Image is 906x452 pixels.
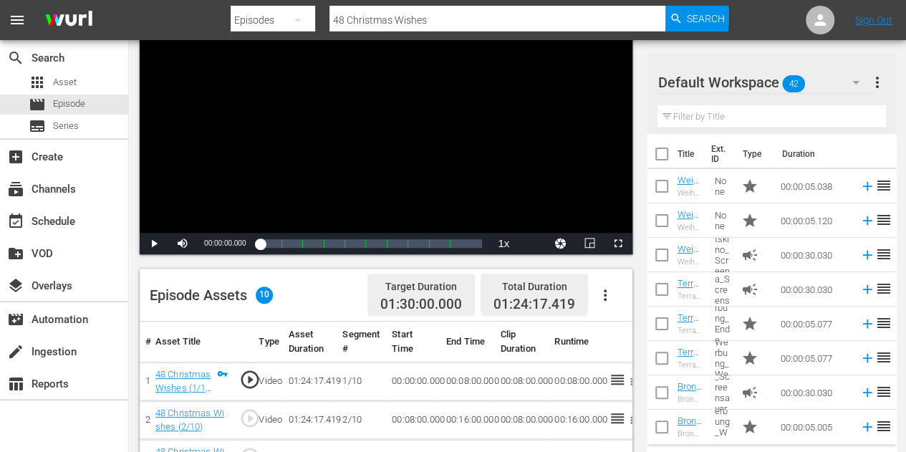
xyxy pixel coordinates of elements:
[875,246,892,263] span: reorder
[665,6,728,32] button: Search
[493,277,575,297] div: Total Duration
[140,322,150,362] th: #
[677,278,701,342] a: Terragonia_Screensaver_30s
[253,401,282,440] td: Video
[140,401,150,440] td: 2
[775,203,854,238] td: 00:00:05.120
[875,177,892,194] span: reorder
[741,384,758,401] span: Ad
[859,247,875,263] svg: Add to Episode
[783,69,806,99] span: 42
[775,410,854,444] td: 00:00:05.005
[337,362,386,400] td: 1/10
[549,362,603,400] td: 00:08:00.000
[775,238,854,272] td: 00:00:30.030
[677,223,703,232] div: Weihnachtskino Werbung Start
[283,322,337,362] th: Asset Duration
[687,6,725,32] span: Search
[575,233,604,254] button: Picture-in-Picture
[775,375,854,410] td: 00:00:30.030
[440,362,495,400] td: 00:08:00.000
[150,287,273,304] div: Episode Assets
[677,209,700,252] a: Weihnachtskino Ads
[380,297,462,313] span: 01:30:00.000
[741,246,758,264] span: Ad
[604,233,632,254] button: Fullscreen
[875,383,892,400] span: reorder
[253,362,282,400] td: Video
[657,62,872,102] div: Default Workspace
[7,181,24,198] span: Channels
[283,401,337,440] td: 01:24:17.419
[741,212,758,229] span: Promo
[708,375,735,410] td: Bronco_Screensaver_30s
[677,381,702,435] a: Bronco_Screensaver_30s
[677,292,703,301] div: Terragonia_Screensaver_30s
[337,401,386,440] td: 2/10
[708,341,735,375] td: Terragonia_Werbung_Werbetrenner
[9,11,26,29] span: menu
[859,178,875,194] svg: Add to Episode
[875,314,892,332] span: reorder
[708,203,735,238] td: None
[7,148,24,165] span: Create
[875,349,892,366] span: reorder
[386,322,440,362] th: Start Time
[204,239,246,247] span: 00:00:00.000
[859,385,875,400] svg: Add to Episode
[239,369,261,390] span: play_circle_outline
[440,401,495,440] td: 00:16:00.000
[29,96,46,113] span: Episode
[7,49,24,67] span: Search
[260,239,482,248] div: Progress Bar
[775,169,854,203] td: 00:00:05.038
[140,362,150,400] td: 1
[495,322,549,362] th: Clip Duration
[741,315,758,332] span: Promo
[859,350,875,366] svg: Add to Episode
[875,418,892,435] span: reorder
[708,307,735,341] td: Terragonia_Werbung_Ende_Werbetrenner
[702,134,733,174] th: Ext. ID
[859,213,875,229] svg: Add to Episode
[773,134,859,174] th: Duration
[495,362,549,400] td: 00:08:00.000
[7,343,24,360] span: Ingestion
[34,4,103,37] img: ans4CAIJ8jUAAAAAAAAAAAAAAAAAAAAAAAAgQb4GAAAAAAAAAAAAAAAAAAAAAAAAJMjXAAAAAAAAAAAAAAAAAAAAAAAAgAT5G...
[677,360,703,370] div: Terragonia_Werbung_Werbetrenner
[677,326,703,335] div: Terragonia_Werbung_Ende_Werbetrenner
[875,211,892,229] span: reorder
[775,307,854,341] td: 00:00:05.077
[869,74,886,91] span: more_vert
[380,277,462,297] div: Target Duration
[708,410,735,444] td: Bronco_Werbung_Werbetrenner
[386,362,440,400] td: 00:00:00.000
[150,322,233,362] th: Asset Title
[7,375,24,393] span: Reports
[53,97,85,111] span: Episode
[546,233,575,254] button: Jump To Time
[495,401,549,440] td: 00:08:00.000
[677,244,701,319] a: Weihnachtskino_Screensaver_30s
[283,362,337,400] td: 01:24:17.419
[168,233,197,254] button: Mute
[677,347,701,422] a: Terragonia_Werbung_Werbetrenner
[549,401,603,440] td: 00:16:00.000
[337,322,386,362] th: Segment #
[386,401,440,440] td: 00:08:00.000
[708,169,735,203] td: None
[708,272,735,307] td: Terragonia_Screensaver_30s
[869,65,886,100] button: more_vert
[7,245,24,262] span: VOD
[493,296,575,312] span: 01:24:17.419
[677,134,702,174] th: Title
[489,233,518,254] button: Playback Rate
[677,257,703,266] div: Weihnachtskino_Screensaver_30s
[775,341,854,375] td: 00:00:05.077
[741,178,758,195] span: Promo
[741,418,758,436] span: Promo
[855,14,892,26] a: Sign Out
[549,322,603,362] th: Runtime
[875,280,892,297] span: reorder
[708,238,735,272] td: Weihnachtskino_Screensaver_30s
